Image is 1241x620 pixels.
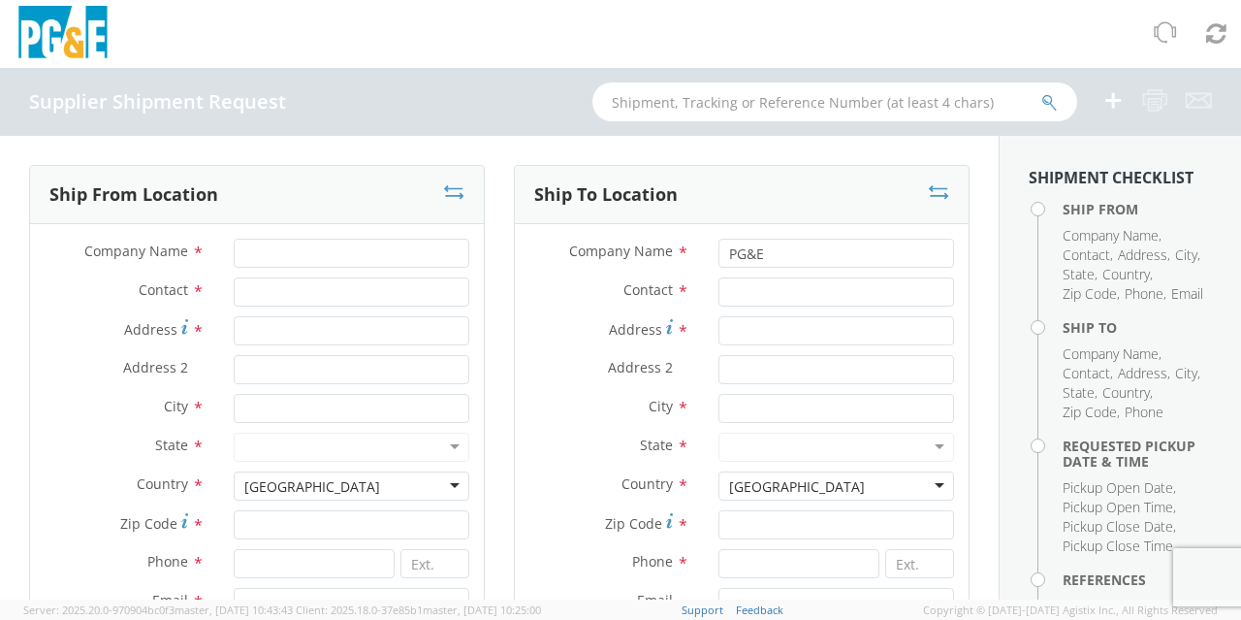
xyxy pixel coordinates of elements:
[296,603,541,617] span: Client: 2025.18.0-37e85b1
[1063,344,1161,364] li: ,
[124,320,177,339] span: Address
[1063,226,1161,245] li: ,
[1063,403,1117,421] span: Zip Code
[29,91,286,113] h4: Supplier Shipment Request
[1063,498,1176,517] li: ,
[1118,245,1170,265] li: ,
[608,358,673,376] span: Address 2
[1063,202,1212,216] h4: Ship From
[1171,284,1203,303] span: Email
[1063,498,1173,516] span: Pickup Open Time
[605,514,662,533] span: Zip Code
[23,603,293,617] span: Server: 2025.20.0-970904bc0f3
[175,603,293,617] span: master, [DATE] 10:43:43
[632,552,673,571] span: Phone
[15,6,111,63] img: pge-logo-06675f144f4cfa6a6814.png
[1063,439,1212,469] h4: Requested Pickup Date & Time
[1063,383,1098,403] li: ,
[1063,364,1110,382] span: Contact
[1175,245,1197,264] span: City
[649,397,673,415] span: City
[84,242,188,260] span: Company Name
[120,514,177,533] span: Zip Code
[923,603,1218,618] span: Copyright © [DATE]-[DATE] Agistix Inc., All Rights Reserved
[1063,403,1120,422] li: ,
[1063,265,1098,284] li: ,
[1102,383,1153,403] li: ,
[244,477,380,497] div: [GEOGRAPHIC_DATA]
[682,603,723,617] a: Support
[1175,364,1200,383] li: ,
[1063,245,1110,264] span: Contact
[736,603,783,617] a: Feedback
[1118,364,1167,382] span: Address
[1063,320,1212,335] h4: Ship To
[1063,226,1159,245] span: Company Name
[1063,517,1176,537] li: ,
[1063,284,1117,303] span: Zip Code
[534,185,678,205] h3: Ship To Location
[1063,344,1159,363] span: Company Name
[152,591,188,609] span: Email
[637,591,673,609] span: Email
[423,603,541,617] span: master, [DATE] 10:25:00
[1118,364,1170,383] li: ,
[1102,383,1150,402] span: Country
[1175,245,1200,265] li: ,
[609,320,662,339] span: Address
[164,397,188,415] span: City
[1063,364,1113,383] li: ,
[155,436,188,454] span: State
[1063,478,1176,498] li: ,
[1125,403,1163,421] span: Phone
[49,185,218,205] h3: Ship From Location
[147,552,188,571] span: Phone
[885,549,954,578] input: Ext.
[569,242,673,260] span: Company Name
[592,82,1077,121] input: Shipment, Tracking or Reference Number (at least 4 chars)
[640,436,673,454] span: State
[1029,167,1193,188] strong: Shipment Checklist
[1063,478,1173,497] span: Pickup Open Date
[1063,245,1113,265] li: ,
[1063,517,1173,536] span: Pickup Close Date
[1063,284,1120,304] li: ,
[1063,265,1095,283] span: State
[1125,284,1163,303] span: Phone
[1102,265,1150,283] span: Country
[621,474,673,493] span: Country
[729,477,865,497] div: [GEOGRAPHIC_DATA]
[1125,284,1166,304] li: ,
[137,474,188,493] span: Country
[1118,245,1167,264] span: Address
[1063,537,1173,555] span: Pickup Close Time
[1175,364,1197,382] span: City
[123,358,188,376] span: Address 2
[139,280,188,299] span: Contact
[1063,572,1212,587] h4: References
[400,549,469,578] input: Ext.
[623,280,673,299] span: Contact
[1063,383,1095,402] span: State
[1102,265,1153,284] li: ,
